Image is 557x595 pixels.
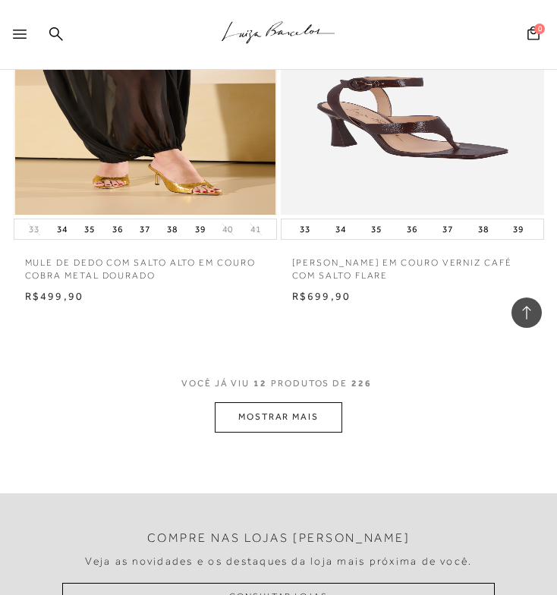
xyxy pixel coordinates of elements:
[215,402,342,432] button: MOSTRAR MAIS
[438,223,458,235] button: 37
[24,223,44,235] button: 33
[108,223,127,235] button: 36
[14,247,277,282] a: MULE DE DEDO COM SALTO ALTO EM COURO COBRA METAL DOURADO
[190,223,210,235] button: 39
[282,29,543,215] a: SANDÁLIA EM COURO VERNIZ CAFÉ COM SALTO FLARE SANDÁLIA EM COURO VERNIZ CAFÉ COM SALTO FLARE
[25,290,84,302] span: R$499,90
[282,29,543,215] img: SANDÁLIA EM COURO VERNIZ CAFÉ COM SALTO FLARE
[80,223,99,235] button: 35
[474,223,493,235] button: 38
[85,555,473,568] h4: Veja as novidades e os destaques da loja mais próxima de você.
[281,247,544,282] a: [PERSON_NAME] EM COURO VERNIZ CAFÉ COM SALTO FLARE
[351,378,372,389] span: 226
[402,223,422,235] button: 36
[135,223,155,235] button: 37
[295,223,315,235] button: 33
[52,223,72,235] button: 34
[15,29,275,215] img: MULE DE DEDO COM SALTO ALTO EM COURO COBRA METAL DOURADO
[246,223,266,235] button: 41
[218,223,238,235] button: 40
[253,378,267,389] span: 12
[534,24,545,34] span: 0
[508,223,528,235] button: 39
[523,25,544,46] button: 0
[15,29,275,215] a: MULE DE DEDO COM SALTO ALTO EM COURO COBRA METAL DOURADO MULE DE DEDO COM SALTO ALTO EM COURO COB...
[181,378,376,389] span: VOCÊ JÁ VIU PRODUTOS DE
[367,223,386,235] button: 35
[147,531,411,546] h2: Compre nas lojas [PERSON_NAME]
[292,290,351,302] span: R$699,90
[162,223,182,235] button: 38
[331,223,351,235] button: 34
